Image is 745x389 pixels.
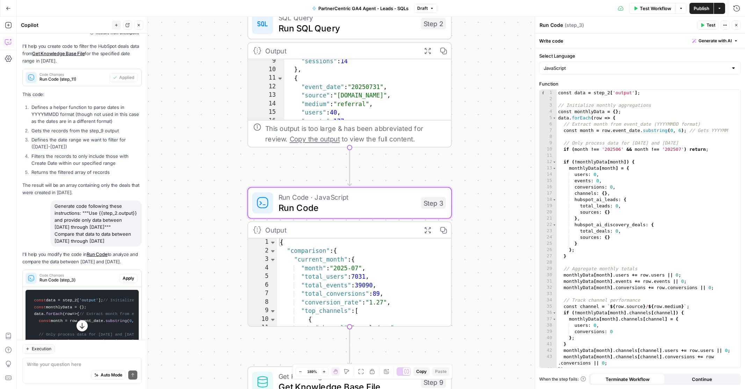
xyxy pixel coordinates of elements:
div: 13 [248,91,284,100]
span: SQL Query [279,13,416,23]
span: substring [106,319,127,323]
div: 8 [248,299,277,307]
div: 8 [540,134,557,140]
span: Generate with AI [699,38,732,44]
div: 7 [248,290,277,299]
g: Edge from step_2 to step_3 [348,147,352,185]
div: 13 [540,165,557,171]
li: Returns the filtered array of records [30,169,142,176]
span: 189% [307,369,317,374]
div: 3 [248,256,277,264]
div: 27 [540,253,557,259]
div: 20 [540,209,557,215]
p: I'll help you create code to filter the HubSpot deals data from for the specified date range in [... [22,43,142,65]
button: Paste [432,367,449,376]
div: 5 [540,115,557,121]
span: Toggle code folding, rows 18 through 21 [552,197,556,203]
div: 22 [540,222,557,228]
div: 1 [248,238,277,247]
div: 11 [248,324,277,333]
input: JavaScript [544,65,728,72]
div: 34 [540,297,557,303]
span: forEach [46,312,63,316]
div: 39 [540,329,557,335]
label: Select Language [539,52,741,59]
button: Execution [22,344,55,353]
div: 18 [540,197,557,203]
a: Run Code [87,251,107,257]
span: Code Changes [39,73,107,76]
p: I'll help you modify the code in to analyze and compare the data between [DATE] and [DATE]. [22,251,142,265]
span: Execution [32,346,51,352]
div: 4 [540,109,557,115]
p: This code: [22,91,142,98]
div: Step 9 [421,376,446,388]
span: Toggle code folding, rows 3 through 36 [269,256,276,264]
div: 30 [540,272,557,278]
span: Toggle code folding, rows 2 through 76 [269,247,276,256]
div: 5 [248,273,277,281]
div: 41 [540,341,557,347]
div: 40 [540,335,557,341]
div: 9 [248,57,284,66]
div: This output is too large & has been abbreviated for review. to view the full content. [265,123,446,144]
span: // Initialize monthly aggregations [103,298,184,302]
button: Test Workflow [629,3,675,14]
span: Toggle code folding, rows 9 through 35 [269,307,276,316]
label: Function [539,80,741,87]
span: Run Code · JavaScript [279,192,416,202]
span: PartnerCentric GA4 Agent - Leads - SQLs [318,5,408,12]
span: Draft [417,5,428,12]
div: 16 [540,184,557,190]
li: Defines a helper function to parse dates in YYYYMMDD format (though not used in this case as the ... [30,104,142,125]
button: Copy [413,367,429,376]
div: 19 [540,203,557,209]
button: Applied [110,73,137,82]
span: Toggle code folding, rows 10 through 14 [269,316,276,324]
div: Write code [535,34,745,48]
div: 38 [540,322,557,329]
div: 17 [540,190,557,197]
span: Copy the output [290,135,340,143]
div: 7 [540,127,557,134]
div: 9 [540,140,557,146]
div: 14 [248,100,284,109]
div: 35 [540,303,557,310]
a: When the step fails: [539,376,586,382]
span: Toggle code folding, rows 11 through 19 [276,74,284,83]
button: PartnerCentric GA4 Agent - Leads - SQLs [308,3,413,14]
div: 9 [248,307,277,316]
div: Run Code · JavaScriptRun CodeStep 3Output{ "comparison":{ "current_month":{ "month":"2025-07", "t... [247,187,452,327]
div: 28 [540,259,557,266]
span: '202507' [67,339,87,343]
span: ( step_3 ) [565,22,584,29]
div: Copilot [21,22,110,29]
div: Output [265,45,415,56]
div: 21 [540,215,557,222]
div: 15 [248,109,284,117]
button: Draft [414,4,437,13]
span: event_date [79,319,103,323]
span: // Only process data for [DATE] and [DATE] [39,332,139,337]
span: Paste [435,368,447,375]
span: Test Workflow [640,5,671,12]
span: 0 [129,319,132,323]
div: 26 [540,247,557,253]
span: const [39,319,51,323]
div: 10 [540,146,557,153]
div: 1 [540,90,557,96]
span: '202508' [115,339,134,343]
span: Copy [416,368,427,375]
div: 24 [540,234,557,241]
span: Test [707,22,715,28]
a: Get Knowledge Base File [32,51,85,56]
div: 10 [248,66,284,74]
span: Toggle code folding, rows 37 through 40 [552,316,556,322]
span: Apply [123,275,134,281]
div: 16 [248,117,284,126]
div: Step 2 [421,18,446,30]
span: 6 [134,319,137,323]
div: 4 [248,264,277,273]
span: Run Code [279,201,416,214]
